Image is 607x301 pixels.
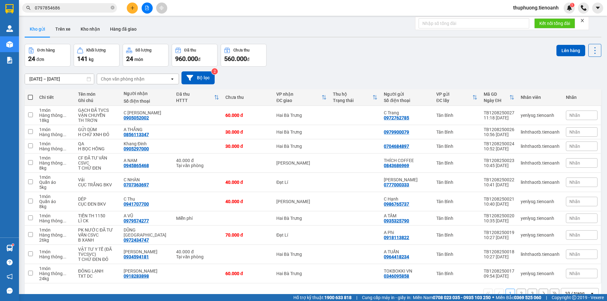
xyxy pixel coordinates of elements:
[78,268,117,274] div: ĐÔNG LẠNH
[276,160,327,166] div: [PERSON_NAME]
[436,98,472,103] div: ĐC lấy
[484,254,514,259] div: 10:27 [DATE]
[384,115,409,120] div: 0972762785
[63,132,66,137] span: ...
[534,18,575,28] button: Kết nối tổng đài
[111,6,114,9] span: close-circle
[63,113,66,118] span: ...
[78,118,117,123] div: TH TRƠN
[39,254,72,259] div: Hàng thông thường
[506,289,515,298] button: 1
[89,57,94,62] span: kg
[6,57,13,63] img: solution-icon
[78,218,117,223] div: LÌ CK
[78,238,117,243] div: B XANH
[384,98,430,103] div: Số điện thoại
[172,44,218,67] button: Đã thu960.000đ
[39,132,72,137] div: Hàng thông thường
[25,74,94,84] input: Select a date range.
[571,3,573,7] span: 1
[521,199,560,204] div: yenlysg.tienoanh
[484,110,514,115] div: TB1208250027
[496,294,541,301] span: Miền Bắc
[6,41,13,48] img: warehouse-icon
[26,6,31,10] span: search
[76,21,105,37] button: Kho nhận
[124,141,170,146] div: Khang Đinh
[173,89,222,106] th: Toggle SortBy
[492,296,494,299] span: ⚪️
[521,95,560,100] div: Nhân viên
[384,202,409,207] div: 0986765737
[276,180,327,185] div: Đạt Lí
[436,113,477,118] div: Tân Bình
[569,113,580,118] span: Nhãn
[517,289,526,298] button: 2
[384,249,430,254] div: A TUẤN
[433,295,491,300] strong: 0708 023 035 - 0935 103 250
[570,3,574,7] sup: 1
[484,163,514,168] div: 10:45 [DATE]
[484,141,514,146] div: TB1208250024
[384,218,409,223] div: 0935325790
[39,266,72,271] div: 1 món
[63,146,66,151] span: ...
[436,271,477,276] div: Tân Bình
[384,163,409,168] div: 0843686969
[484,177,514,182] div: TB1208250022
[124,202,149,207] div: 0941707700
[123,44,169,67] button: Số lượng24món
[135,48,151,52] div: Số lượng
[176,249,219,254] div: 40.000 đ
[176,92,214,97] div: Đã thu
[181,71,215,84] button: Bộ lọc
[566,95,598,100] div: Nhãn
[521,180,560,185] div: linhthaotb.tienoanh
[124,238,149,243] div: 0972434747
[39,194,72,199] div: 1 món
[508,4,564,12] span: thuphuong.tienoanh
[276,98,322,103] div: ĐC giao
[12,244,14,246] sup: 1
[484,132,514,137] div: 10:56 [DATE]
[124,146,149,151] div: 0905297000
[362,294,411,301] span: Cung cấp máy in - giấy in:
[175,55,198,63] span: 960.000
[521,271,560,276] div: yenlysg.tienoanh
[184,48,196,52] div: Đã thu
[569,129,580,135] span: Nhãn
[384,213,430,218] div: A TÂM
[39,146,72,151] div: Hàng thông thường
[569,252,580,257] span: Nhãn
[384,144,409,149] div: 0704684897
[6,245,13,251] img: warehouse-icon
[78,182,117,187] div: CỤC TRẮNG BKV
[384,274,409,279] div: 0346095858
[176,216,219,221] div: Miễn phí
[436,199,477,204] div: Tân Bình
[484,218,514,223] div: 10:35 [DATE]
[176,163,219,168] div: Tại văn phòng
[39,113,72,118] div: Hàng thông thường
[384,268,430,274] div: TOKBOKKI VN
[78,146,117,151] div: H BỌC HỒNG
[39,118,72,123] div: 18 kg
[77,55,88,63] span: 141
[63,271,66,276] span: ...
[145,6,149,10] span: file-add
[78,274,117,279] div: TXT DC
[7,259,13,265] span: question-circle
[124,196,170,202] div: C Thu
[39,108,72,113] div: 1 món
[124,115,149,120] div: 0905052002
[233,48,249,52] div: Chưa thu
[78,127,117,132] div: GỬI DÙM
[567,5,572,11] img: icon-new-feature
[63,160,66,166] span: ...
[124,127,170,132] div: A THẮNG
[39,180,72,185] div: Quần áo
[124,110,170,115] div: C Phương Anh
[333,98,372,103] div: Trạng thái
[25,21,50,37] button: Kho gửi
[101,76,144,82] div: Chọn văn phòng nhận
